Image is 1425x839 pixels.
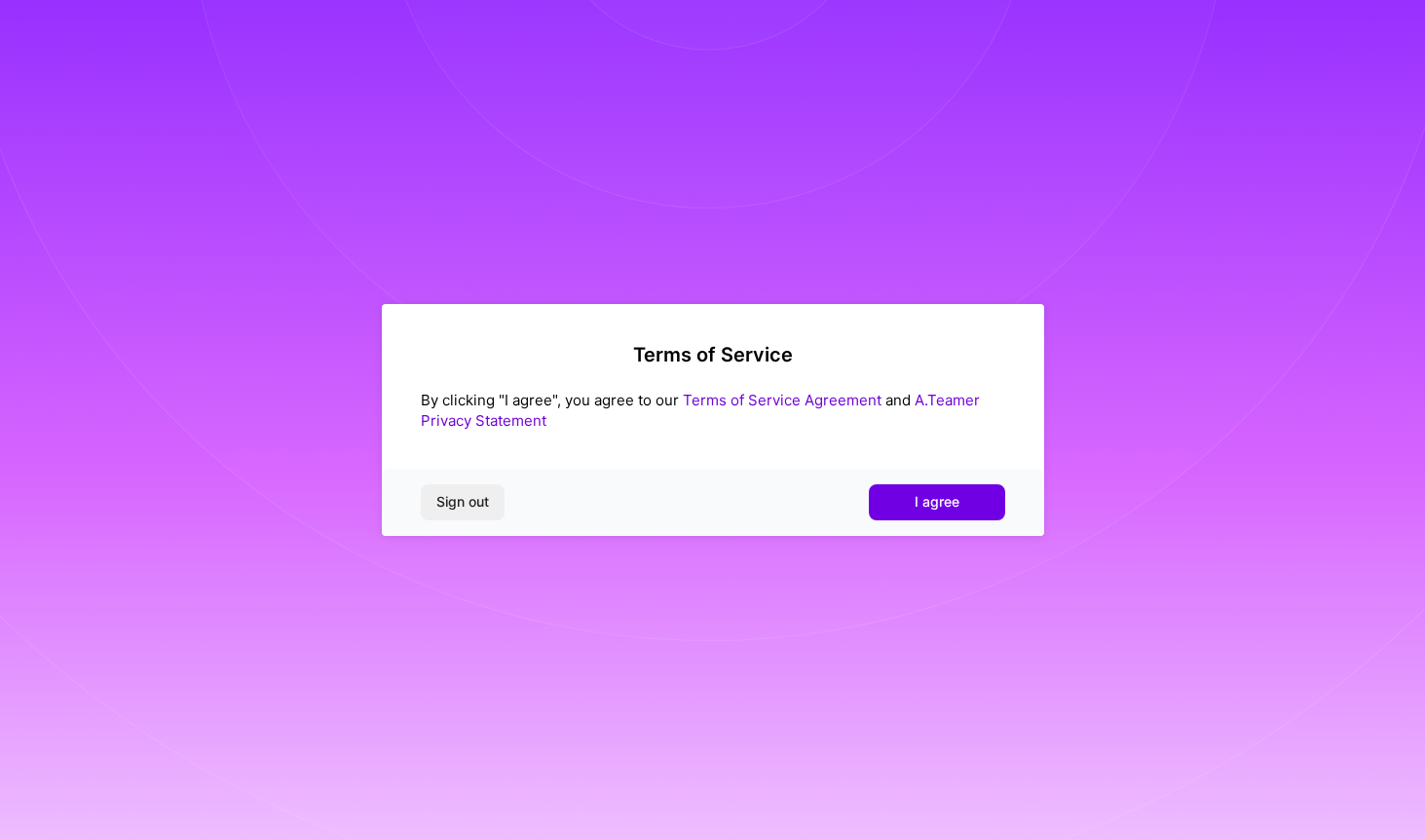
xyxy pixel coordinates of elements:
[869,484,1005,519] button: I agree
[436,492,489,512] span: Sign out
[421,343,1005,366] h2: Terms of Service
[683,391,881,409] a: Terms of Service Agreement
[915,492,959,512] span: I agree
[421,484,505,519] button: Sign out
[421,390,1005,431] div: By clicking "I agree", you agree to our and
